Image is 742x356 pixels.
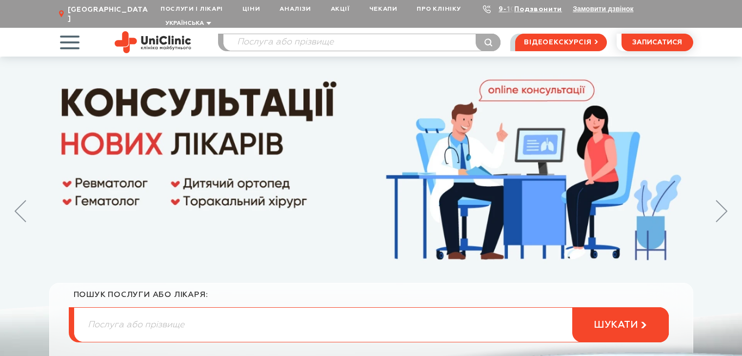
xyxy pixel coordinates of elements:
[622,34,693,51] button: записатися
[74,290,669,307] div: пошук послуги або лікаря:
[499,6,520,13] a: 9-103
[573,5,633,13] button: Замовити дзвінок
[163,20,211,27] button: Українська
[68,5,151,23] span: [GEOGRAPHIC_DATA]
[594,319,638,331] span: шукати
[524,34,591,51] span: відеоекскурсія
[115,31,191,53] img: Uniclinic
[74,308,668,342] input: Послуга або прізвище
[514,6,562,13] a: Подзвонити
[165,20,204,26] span: Українська
[572,307,669,342] button: шукати
[632,39,682,46] span: записатися
[515,34,606,51] a: відеоекскурсія
[223,34,501,51] input: Послуга або прізвище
